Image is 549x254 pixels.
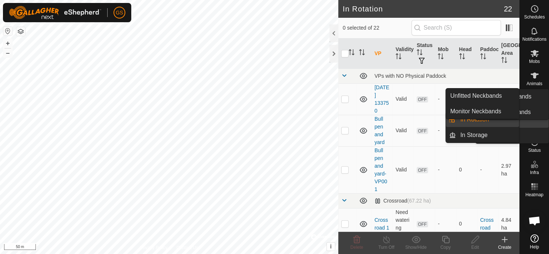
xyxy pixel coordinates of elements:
[350,245,363,250] span: Delete
[460,244,490,251] div: Edit
[501,58,507,64] p-sorticon: Activate to sort
[176,244,198,251] a: Contact Us
[438,127,453,134] div: -
[498,39,519,69] th: [GEOGRAPHIC_DATA] Area
[417,96,428,103] span: OFF
[498,208,519,240] td: 4.84 ha
[456,39,477,69] th: Head
[393,146,414,193] td: Valid
[396,54,401,60] p-sorticon: Activate to sort
[417,221,428,227] span: OFF
[477,39,498,69] th: Paddock
[372,39,393,69] th: VP
[446,112,519,127] li: In Rotation
[523,210,546,232] div: Open chat
[417,50,423,56] p-sorticon: Activate to sort
[349,50,355,56] p-sorticon: Activate to sort
[480,217,494,231] a: Crossroad
[526,81,542,86] span: Animals
[459,54,465,60] p-sorticon: Activate to sort
[116,9,123,17] span: GS
[393,208,414,240] td: Need watering point
[456,146,477,193] td: 0
[498,83,519,115] td: 1.14 ha
[524,15,545,19] span: Schedules
[414,39,435,69] th: Status
[522,37,546,41] span: Notifications
[3,49,12,57] button: –
[407,198,431,204] span: (67.22 ha)
[525,193,543,197] span: Heatmap
[375,73,516,79] div: VPs with NO Physical Paddock
[460,115,489,124] span: In Rotation
[401,244,431,251] div: Show/Hide
[9,6,101,19] img: Gallagher Logo
[435,39,456,69] th: Mob
[375,84,389,114] a: [DATE] 133750
[343,4,504,13] h2: In Rotation
[460,131,488,140] span: In Storage
[431,244,460,251] div: Copy
[375,116,384,145] a: Bull pen and yard
[490,244,519,251] div: Create
[3,27,12,36] button: Reset Map
[498,146,519,193] td: 2.97 ha
[528,148,540,153] span: Status
[446,88,519,103] a: Unfitted Neckbands
[140,244,167,251] a: Privacy Policy
[438,220,453,228] div: -
[327,243,335,251] button: i
[417,167,428,173] span: OFF
[456,112,519,127] a: In Rotation
[3,39,12,48] button: +
[330,243,332,250] span: i
[446,128,519,143] li: In Storage
[477,83,498,115] td: -
[446,104,519,119] a: Monitor Neckbands
[393,83,414,115] td: Valid
[393,39,414,69] th: Validity
[375,147,387,192] a: Bull pen and yard-VP001
[450,91,502,100] span: Unfitted Neckbands
[438,95,453,103] div: -
[530,170,539,175] span: Infra
[372,244,401,251] div: Turn Off
[504,3,512,14] span: 22
[393,115,414,146] td: Valid
[480,54,486,60] p-sorticon: Activate to sort
[438,54,444,60] p-sorticon: Activate to sort
[359,50,365,56] p-sorticon: Activate to sort
[375,198,431,204] div: Crossroad
[530,245,539,249] span: Help
[343,24,411,32] span: 0 selected of 22
[411,20,501,36] input: Search (S)
[456,208,477,240] td: 0
[456,128,519,143] a: In Storage
[417,128,428,134] span: OFF
[477,146,498,193] td: -
[456,83,477,115] td: 0
[438,166,453,174] div: -
[16,27,25,36] button: Map Layers
[450,107,501,116] span: Monitor Neckbands
[520,231,549,252] a: Help
[375,217,389,231] a: Crossroad 1
[529,59,540,64] span: Mobs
